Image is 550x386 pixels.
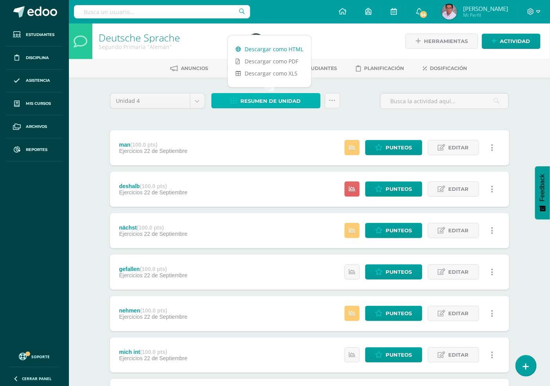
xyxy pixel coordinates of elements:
[365,140,422,155] a: Punteos
[228,55,311,67] a: Descargar como PDF
[26,101,51,107] span: Mis cursos
[140,183,167,189] strong: (100.0 pts)
[26,32,54,38] span: Estudiantes
[449,182,469,196] span: Editar
[119,231,142,237] span: Ejercicios
[130,142,157,148] strong: (100.0 pts)
[386,348,412,362] span: Punteos
[119,349,187,355] div: mich int
[365,347,422,363] a: Punteos
[119,314,142,320] span: Ejercicios
[140,266,167,272] strong: (100.0 pts)
[6,70,63,93] a: Asistencia
[116,93,184,108] span: Unidad 4
[365,306,422,321] a: Punteos
[6,92,63,115] a: Mis cursos
[6,138,63,162] a: Reportes
[419,10,428,19] span: 54
[228,43,311,55] a: Descargar como HTML
[110,93,205,108] a: Unidad 4
[99,32,239,43] h1: Deutsche Sprache
[26,77,50,84] span: Asistencia
[449,265,469,279] span: Editar
[211,93,321,108] a: Resumen de unidad
[26,55,49,61] span: Disciplina
[463,12,508,18] span: Mi Perfil
[423,62,467,75] a: Dosificación
[6,47,63,70] a: Disciplina
[32,354,50,359] span: Soporte
[119,307,187,314] div: nehmen
[119,183,187,189] div: deshalb
[386,306,412,321] span: Punteos
[171,62,209,75] a: Anuncios
[386,265,412,279] span: Punteos
[119,355,142,361] span: Ejercicios
[144,189,188,196] span: 22 de Septiembre
[181,65,209,71] span: Anuncios
[26,124,47,130] span: Archivos
[449,140,469,155] span: Editar
[386,182,412,196] span: Punteos
[119,272,142,278] span: Ejercicios
[9,351,60,361] a: Soporte
[406,34,478,49] a: Herramientas
[380,93,509,109] input: Busca la actividad aquí...
[449,306,469,321] span: Editar
[140,349,167,355] strong: (100.0 pts)
[386,223,412,238] span: Punteos
[290,62,337,75] a: Estudiantes
[356,62,404,75] a: Planificación
[430,65,467,71] span: Dosificación
[119,224,187,231] div: nächst
[482,34,541,49] a: Actividad
[119,142,187,148] div: man
[137,224,164,231] strong: (100.0 pts)
[449,223,469,238] span: Editar
[144,148,188,154] span: 22 de Septiembre
[144,314,188,320] span: 22 de Septiembre
[144,355,188,361] span: 22 de Septiembre
[144,272,188,278] span: 22 de Septiembre
[99,31,180,44] a: Deutsche Sprache
[365,223,422,238] a: Punteos
[228,67,311,79] a: Descargar como XLS
[386,140,412,155] span: Punteos
[449,348,469,362] span: Editar
[539,174,546,201] span: Feedback
[364,65,404,71] span: Planificación
[302,65,337,71] span: Estudiantes
[424,34,468,48] span: Herramientas
[144,231,188,237] span: 22 de Septiembre
[119,189,142,196] span: Ejercicios
[463,5,508,13] span: [PERSON_NAME]
[119,266,187,272] div: gefallen
[6,23,63,47] a: Estudiantes
[26,147,47,153] span: Reportes
[500,34,530,48] span: Actividad
[99,43,239,50] div: Segundo Primaria 'Alemán'
[442,4,457,20] img: 9521831b7eb62fd0ab6b39a80c4a7782.png
[241,94,301,108] span: Resumen de unidad
[119,148,142,154] span: Ejercicios
[535,166,550,219] button: Feedback - Mostrar encuesta
[365,181,422,197] a: Punteos
[140,307,167,314] strong: (100.0 pts)
[74,5,250,18] input: Busca un usuario...
[22,376,52,381] span: Cerrar panel
[248,34,264,49] img: 7553e2040392ab0c00c32bf568c83c81.png
[6,115,63,138] a: Archivos
[365,264,422,280] a: Punteos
